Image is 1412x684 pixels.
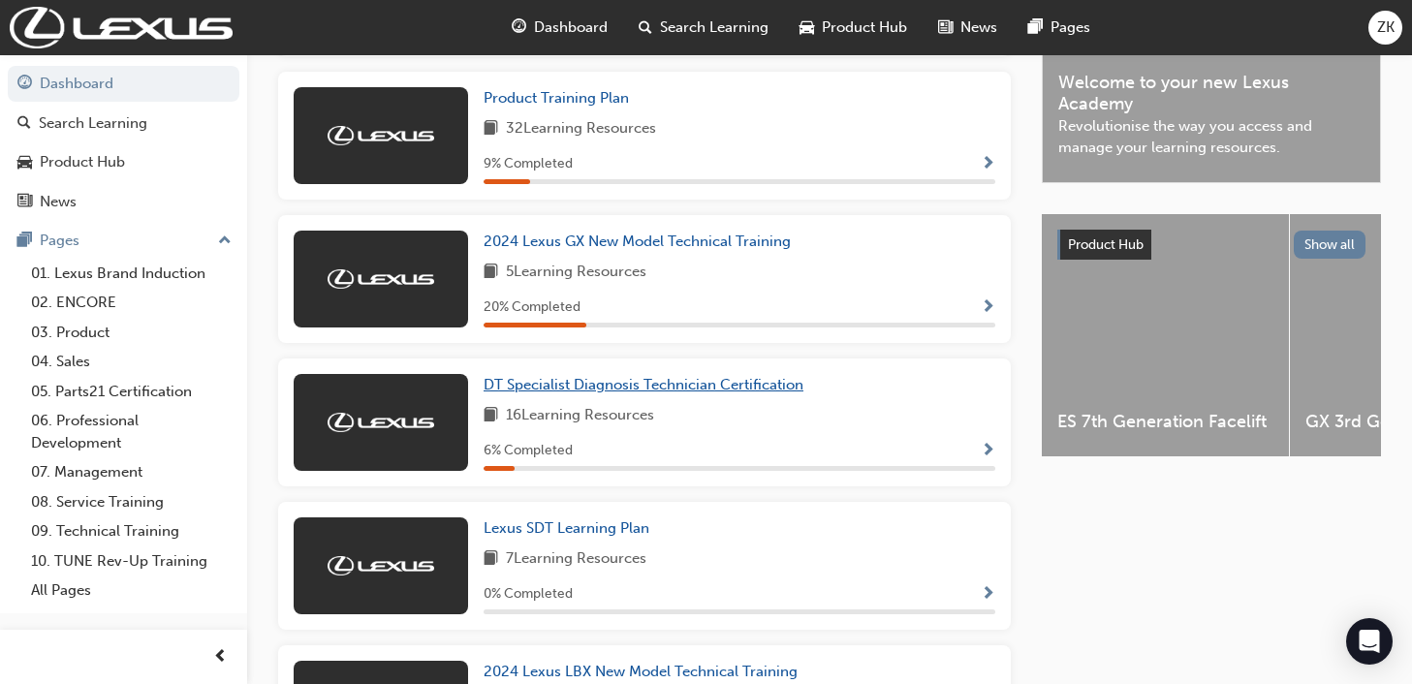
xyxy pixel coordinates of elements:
[1042,214,1289,456] a: ES 7th Generation Facelift
[23,318,239,348] a: 03. Product
[1346,618,1393,665] div: Open Intercom Messenger
[506,547,646,572] span: 7 Learning Resources
[17,194,32,211] span: news-icon
[512,16,526,40] span: guage-icon
[981,295,995,320] button: Show Progress
[328,556,434,575] img: Trak
[17,76,32,93] span: guage-icon
[40,191,77,213] div: News
[1057,230,1365,261] a: Product HubShow all
[17,154,32,171] span: car-icon
[1057,411,1273,433] span: ES 7th Generation Facelift
[1377,16,1395,39] span: ZK
[23,487,239,517] a: 08. Service Training
[328,413,434,432] img: Trak
[484,404,498,428] span: book-icon
[981,439,995,463] button: Show Progress
[213,645,228,669] span: prev-icon
[484,374,811,396] a: DT Specialist Diagnosis Technician Certification
[506,117,656,141] span: 32 Learning Resources
[484,296,580,319] span: 20 % Completed
[23,457,239,487] a: 07. Management
[484,519,649,537] span: Lexus SDT Learning Plan
[8,66,239,102] a: Dashboard
[8,223,239,259] button: Pages
[484,517,657,540] a: Lexus SDT Learning Plan
[328,126,434,145] img: Trak
[17,233,32,250] span: pages-icon
[960,16,997,39] span: News
[1294,231,1366,259] button: Show all
[8,184,239,220] a: News
[8,106,239,141] a: Search Learning
[1368,11,1402,45] button: ZK
[23,347,239,377] a: 04. Sales
[981,582,995,606] button: Show Progress
[484,663,798,680] span: 2024 Lexus LBX New Model Technical Training
[23,259,239,289] a: 01. Lexus Brand Induction
[484,233,791,250] span: 2024 Lexus GX New Model Technical Training
[23,288,239,318] a: 02. ENCORE
[40,151,125,173] div: Product Hub
[484,547,498,572] span: book-icon
[1058,72,1365,115] span: Welcome to your new Lexus Academy
[484,117,498,141] span: book-icon
[23,406,239,457] a: 06. Professional Development
[1028,16,1043,40] span: pages-icon
[981,443,995,460] span: Show Progress
[218,229,232,254] span: up-icon
[981,156,995,173] span: Show Progress
[484,231,799,253] a: 2024 Lexus GX New Model Technical Training
[10,7,233,48] img: Trak
[484,440,573,462] span: 6 % Completed
[484,583,573,606] span: 0 % Completed
[784,8,923,47] a: car-iconProduct Hub
[639,16,652,40] span: search-icon
[17,115,31,133] span: search-icon
[39,112,147,135] div: Search Learning
[484,153,573,175] span: 9 % Completed
[534,16,608,39] span: Dashboard
[822,16,907,39] span: Product Hub
[623,8,784,47] a: search-iconSearch Learning
[506,404,654,428] span: 16 Learning Resources
[23,546,239,576] a: 10. TUNE Rev-Up Training
[506,261,646,285] span: 5 Learning Resources
[800,16,814,40] span: car-icon
[981,299,995,317] span: Show Progress
[1013,8,1106,47] a: pages-iconPages
[981,152,995,176] button: Show Progress
[484,661,805,683] a: 2024 Lexus LBX New Model Technical Training
[496,8,623,47] a: guage-iconDashboard
[1051,16,1090,39] span: Pages
[1058,115,1365,159] span: Revolutionise the way you access and manage your learning resources.
[484,261,498,285] span: book-icon
[40,230,79,252] div: Pages
[23,377,239,407] a: 05. Parts21 Certification
[981,586,995,604] span: Show Progress
[1068,236,1144,253] span: Product Hub
[484,376,803,393] span: DT Specialist Diagnosis Technician Certification
[8,62,239,223] button: DashboardSearch LearningProduct HubNews
[484,87,637,109] a: Product Training Plan
[8,144,239,180] a: Product Hub
[23,575,239,606] a: All Pages
[23,516,239,546] a: 09. Technical Training
[938,16,953,40] span: news-icon
[328,269,434,289] img: Trak
[660,16,769,39] span: Search Learning
[484,89,629,107] span: Product Training Plan
[923,8,1013,47] a: news-iconNews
